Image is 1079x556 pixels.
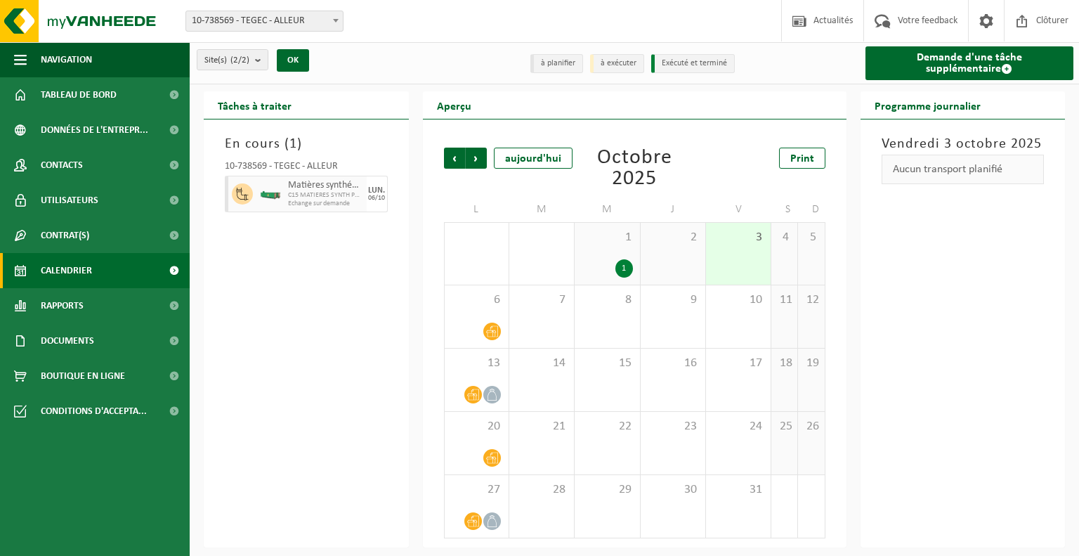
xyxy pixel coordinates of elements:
[204,91,306,119] h2: Tâches à traiter
[260,189,281,200] img: HK-XC-15-GN-00
[452,482,502,498] span: 27
[778,356,790,371] span: 18
[225,162,388,176] div: 10-738569 - TEGEC - ALLEUR
[289,137,297,151] span: 1
[530,54,583,73] li: à planifier
[41,394,147,429] span: Conditions d'accepta...
[41,288,84,323] span: Rapports
[197,49,268,70] button: Site(s)(2/2)
[288,200,363,208] span: Echange sur demande
[648,356,698,371] span: 16
[713,356,764,371] span: 17
[790,153,814,164] span: Print
[882,155,1045,184] div: Aucun transport planifié
[288,191,363,200] span: C15 MATIERES SYNTH PVC INCLUS/TEGEC
[778,292,790,308] span: 11
[582,292,632,308] span: 8
[713,230,764,245] span: 3
[805,419,817,434] span: 26
[778,419,790,434] span: 25
[590,54,644,73] li: à exécuter
[771,197,798,222] td: S
[204,50,249,71] span: Site(s)
[582,230,632,245] span: 1
[444,197,509,222] td: L
[41,112,148,148] span: Données de l'entrepr...
[368,195,385,202] div: 06/10
[798,197,825,222] td: D
[230,56,249,65] count: (2/2)
[861,91,995,119] h2: Programme journalier
[713,419,764,434] span: 24
[41,77,117,112] span: Tableau de bord
[882,134,1045,155] h3: Vendredi 3 octobre 2025
[648,482,698,498] span: 30
[706,197,771,222] td: V
[778,230,790,245] span: 4
[582,419,632,434] span: 22
[651,54,735,73] li: Exécuté et terminé
[575,148,693,190] div: Octobre 2025
[225,134,388,155] h3: En cours ( )
[186,11,343,31] span: 10-738569 - TEGEC - ALLEUR
[41,148,83,183] span: Contacts
[368,186,385,195] div: LUN.
[41,218,89,253] span: Contrat(s)
[41,358,125,394] span: Boutique en ligne
[648,419,698,434] span: 23
[805,292,817,308] span: 12
[615,259,633,278] div: 1
[641,197,706,222] td: J
[423,91,485,119] h2: Aperçu
[779,148,825,169] a: Print
[277,49,309,72] button: OK
[41,183,98,218] span: Utilisateurs
[444,148,465,169] span: Précédent
[582,356,632,371] span: 15
[516,356,567,371] span: 14
[185,11,344,32] span: 10-738569 - TEGEC - ALLEUR
[805,356,817,371] span: 19
[41,253,92,288] span: Calendrier
[648,230,698,245] span: 2
[582,482,632,498] span: 29
[452,419,502,434] span: 20
[575,197,640,222] td: M
[713,482,764,498] span: 31
[452,292,502,308] span: 6
[494,148,573,169] div: aujourd'hui
[466,148,487,169] span: Suivant
[41,323,94,358] span: Documents
[516,292,567,308] span: 7
[865,46,1074,80] a: Demande d'une tâche supplémentaire
[713,292,764,308] span: 10
[41,42,92,77] span: Navigation
[648,292,698,308] span: 9
[516,419,567,434] span: 21
[516,482,567,498] span: 28
[452,356,502,371] span: 13
[509,197,575,222] td: M
[288,180,363,191] span: Matières synthétiques durs mélangées (PE, PP et PVC), recyclables (industriel)
[805,230,817,245] span: 5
